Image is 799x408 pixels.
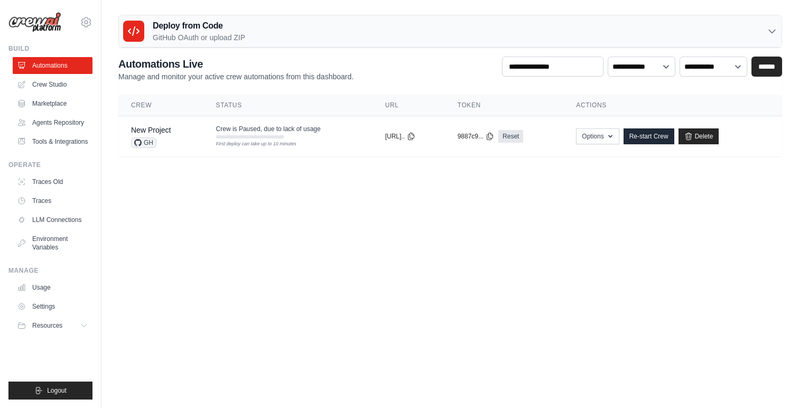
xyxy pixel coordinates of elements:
button: 9887c9... [458,132,494,141]
a: Settings [13,298,92,315]
th: Token [445,95,564,116]
a: New Project [131,126,171,134]
a: Tools & Integrations [13,133,92,150]
div: Operate [8,161,92,169]
a: LLM Connections [13,211,92,228]
th: URL [373,95,445,116]
th: Status [203,95,373,116]
a: Marketplace [13,95,92,112]
span: Crew is Paused, due to lack of usage [216,125,321,133]
a: Crew Studio [13,76,92,93]
button: Logout [8,382,92,400]
div: Manage [8,266,92,275]
a: Re-start Crew [624,128,674,144]
a: Automations [13,57,92,74]
a: Traces Old [13,173,92,190]
a: Environment Variables [13,230,92,256]
a: Reset [498,130,523,143]
a: Delete [679,128,719,144]
div: First deploy can take up to 10 minutes [216,141,284,148]
p: GitHub OAuth or upload ZIP [153,32,245,43]
a: Traces [13,192,92,209]
span: Logout [47,386,67,395]
img: Logo [8,12,61,33]
div: Build [8,44,92,53]
p: Manage and monitor your active crew automations from this dashboard. [118,71,354,82]
span: GH [131,137,156,148]
span: Resources [32,321,62,330]
a: Usage [13,279,92,296]
button: Options [576,128,619,144]
button: Resources [13,317,92,334]
h3: Deploy from Code [153,20,245,32]
th: Crew [118,95,203,116]
a: Agents Repository [13,114,92,131]
th: Actions [563,95,782,116]
h2: Automations Live [118,57,354,71]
